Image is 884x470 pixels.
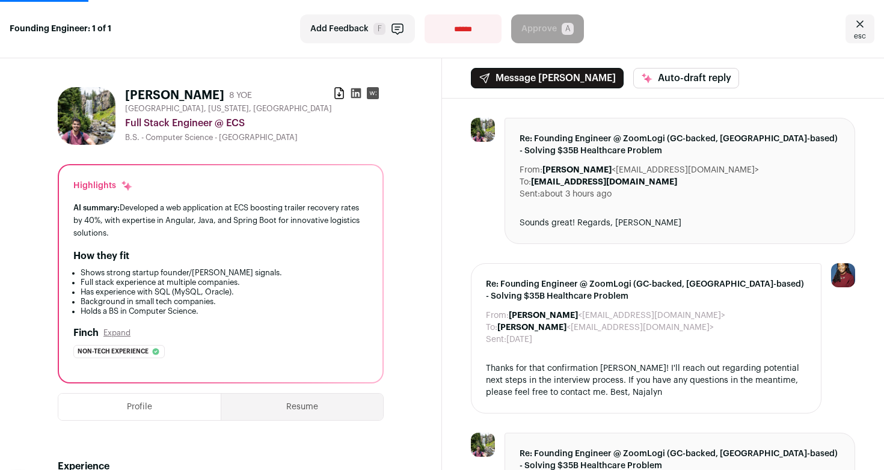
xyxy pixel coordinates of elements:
[229,90,252,102] div: 8 YOE
[125,116,384,130] div: Full Stack Engineer @ ECS
[221,394,383,420] button: Resume
[497,323,566,332] b: [PERSON_NAME]
[497,322,714,334] dd: <[EMAIL_ADDRESS][DOMAIN_NAME]>
[471,433,495,457] img: 73ac51397bbf5f4bb90f0f89ea3c8e6b650a73ed88a1a17e7818de2a46569ad2.jpg
[310,23,369,35] span: Add Feedback
[531,178,677,186] b: [EMAIL_ADDRESS][DOMAIN_NAME]
[73,201,368,239] div: Developed a web application at ECS boosting trailer recovery rates by 40%, with expertise in Angu...
[540,188,612,200] dd: about 3 hours ago
[81,297,368,307] li: Background in small tech companies.
[73,204,120,212] span: AI summary:
[471,118,495,142] img: 73ac51397bbf5f4bb90f0f89ea3c8e6b650a73ed88a1a17e7818de2a46569ad2.jpg
[509,311,578,320] b: [PERSON_NAME]
[73,326,99,340] h2: Finch
[542,164,759,176] dd: <[EMAIL_ADDRESS][DOMAIN_NAME]>
[506,334,532,346] dd: [DATE]
[81,278,368,287] li: Full stack experience at multiple companies.
[125,87,224,104] h1: [PERSON_NAME]
[520,217,840,229] div: Sounds great! Regards, [PERSON_NAME]
[520,133,840,157] span: Re: Founding Engineer @ ZoomLogi (GC-backed, [GEOGRAPHIC_DATA]-based) - Solving $35B Healthcare P...
[471,68,624,88] button: Message [PERSON_NAME]
[542,166,612,174] b: [PERSON_NAME]
[81,268,368,278] li: Shows strong startup founder/[PERSON_NAME] signals.
[125,133,384,142] div: B.S. - Computer Science - [GEOGRAPHIC_DATA]
[486,310,509,322] dt: From:
[78,346,149,358] span: Non-tech experience
[520,176,531,188] dt: To:
[633,68,739,88] button: Auto-draft reply
[125,104,332,114] span: [GEOGRAPHIC_DATA], [US_STATE], [GEOGRAPHIC_DATA]
[854,31,866,41] span: esc
[10,23,111,35] strong: Founding Engineer: 1 of 1
[103,328,130,338] button: Expand
[486,322,497,334] dt: To:
[486,278,806,302] span: Re: Founding Engineer @ ZoomLogi (GC-backed, [GEOGRAPHIC_DATA]-based) - Solving $35B Healthcare P...
[73,180,133,192] div: Highlights
[509,310,725,322] dd: <[EMAIL_ADDRESS][DOMAIN_NAME]>
[486,362,806,398] div: Thanks for that confirmation [PERSON_NAME]! I'll reach out regarding potential next steps in the ...
[58,394,221,420] button: Profile
[520,188,540,200] dt: Sent:
[300,14,415,43] button: Add Feedback F
[81,287,368,297] li: Has experience with SQL (MySQL, Oracle).
[486,334,506,346] dt: Sent:
[73,249,129,263] h2: How they fit
[846,14,874,43] a: Close
[58,87,115,145] img: 73ac51397bbf5f4bb90f0f89ea3c8e6b650a73ed88a1a17e7818de2a46569ad2.jpg
[831,263,855,287] img: 10010497-medium_jpg
[81,307,368,316] li: Holds a BS in Computer Science.
[373,23,385,35] span: F
[520,164,542,176] dt: From:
